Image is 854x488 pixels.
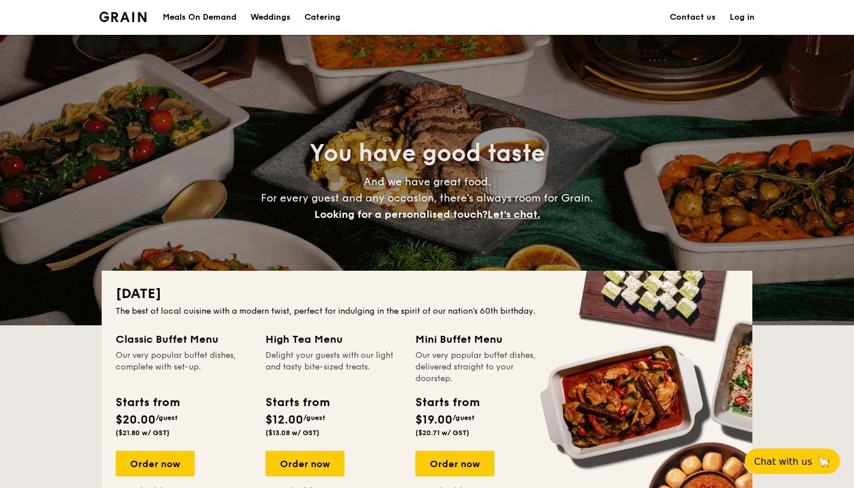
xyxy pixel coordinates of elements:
div: Order now [265,451,345,476]
div: Delight your guests with our light and tasty bite-sized treats. [265,350,401,385]
div: Mini Buffet Menu [415,331,551,347]
div: Our very popular buffet dishes, complete with set-up. [116,350,252,385]
span: Looking for a personalised touch? [314,208,487,221]
span: /guest [156,414,178,422]
div: The best of local cuisine with a modern twist, perfect for indulging in the spirit of our nation’... [116,306,738,317]
span: 🦙 [817,455,831,468]
div: Classic Buffet Menu [116,331,252,347]
span: $19.00 [415,413,453,427]
h2: [DATE] [116,285,738,303]
span: ($21.80 w/ GST) [116,429,170,437]
span: You have good taste [310,139,545,167]
a: Logotype [99,12,146,22]
span: /guest [303,414,325,422]
span: ($13.08 w/ GST) [265,429,320,437]
div: Starts from [415,394,479,411]
button: Chat with us🦙 [745,448,840,474]
div: Order now [415,451,494,476]
span: Let's chat. [487,208,540,221]
span: $20.00 [116,413,156,427]
span: $12.00 [265,413,303,427]
div: Starts from [265,394,329,411]
div: Order now [116,451,195,476]
span: ($20.71 w/ GST) [415,429,469,437]
span: Chat with us [754,456,812,467]
div: High Tea Menu [265,331,401,347]
span: And we have great food. For every guest and any occasion, there’s always room for Grain. [261,175,593,221]
div: Starts from [116,394,179,411]
img: Grain [99,12,146,22]
div: Our very popular buffet dishes, delivered straight to your doorstep. [415,350,551,385]
span: /guest [453,414,475,422]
